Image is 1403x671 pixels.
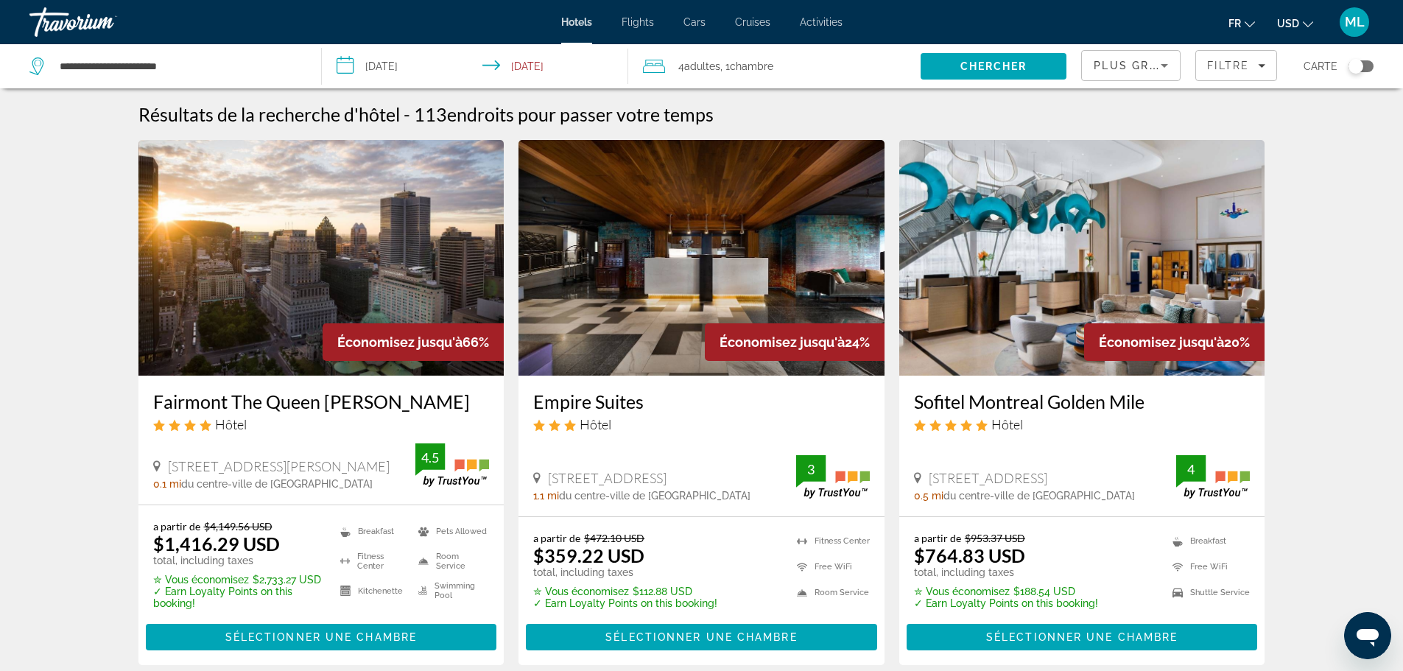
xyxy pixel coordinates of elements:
[215,416,247,432] span: Hôtel
[548,470,667,486] span: [STREET_ADDRESS]
[1165,558,1250,576] li: Free WiFi
[411,580,489,602] li: Swimming Pool
[153,586,322,609] p: ✓ Earn Loyalty Points on this booking!
[181,478,373,490] span: du centre-ville de [GEOGRAPHIC_DATA]
[146,624,497,650] button: Sélectionner une chambre
[684,60,720,72] span: Adultes
[790,558,870,576] li: Free WiFi
[333,520,411,542] li: Breakfast
[907,628,1258,644] a: Sélectionner une chambre
[790,583,870,602] li: Room Service
[533,490,559,502] span: 1.1 mi
[1099,334,1224,350] span: Économisez jusqu'à
[561,16,592,28] a: Hotels
[584,532,644,544] del: $472.10 USD
[1176,455,1250,499] img: TrustYou guest rating badge
[705,323,885,361] div: 24%
[914,566,1098,578] p: total, including taxes
[415,449,445,466] div: 4.5
[914,416,1251,432] div: 5 star Hotel
[138,103,400,125] h1: Résultats de la recherche d'hôtel
[447,103,714,125] span: endroits pour passer votre temps
[914,544,1025,566] ins: $764.83 USD
[415,443,489,487] img: TrustYou guest rating badge
[533,586,717,597] p: $112.88 USD
[965,532,1025,544] del: $953.37 USD
[683,16,706,28] a: Cars
[790,532,870,550] li: Fitness Center
[1304,56,1337,77] span: Carte
[337,334,463,350] span: Économisez jusqu'à
[533,416,870,432] div: 3 star Hotel
[622,16,654,28] span: Flights
[225,631,417,643] span: Sélectionner une chambre
[929,470,1047,486] span: [STREET_ADDRESS]
[907,624,1258,650] button: Sélectionner une chambre
[921,53,1066,80] button: Search
[518,140,885,376] img: Empire Suites
[153,533,280,555] ins: $1,416.29 USD
[1094,57,1168,74] mat-select: Sort by
[580,416,611,432] span: Hôtel
[153,574,322,586] p: $2,733.27 USD
[153,574,249,586] span: ✮ Vous économisez
[991,416,1023,432] span: Hôtel
[533,390,870,412] h3: Empire Suites
[720,56,773,77] span: , 1
[411,550,489,572] li: Room Service
[1337,60,1374,73] button: Toggle map
[605,631,797,643] span: Sélectionner une chambre
[411,520,489,542] li: Pets Allowed
[628,44,921,88] button: Travelers: 4 adults, 0 children
[333,580,411,602] li: Kitchenette
[526,624,877,650] button: Sélectionner une chambre
[1094,60,1270,71] span: Plus grandes économies
[1277,18,1299,29] span: USD
[914,586,1098,597] p: $188.54 USD
[914,586,1010,597] span: ✮ Vous économisez
[914,597,1098,609] p: ✓ Earn Loyalty Points on this booking!
[1165,532,1250,550] li: Breakfast
[1165,583,1250,602] li: Shuttle Service
[986,631,1178,643] span: Sélectionner une chambre
[559,490,750,502] span: du centre-ville de [GEOGRAPHIC_DATA]
[899,140,1265,376] img: Sofitel Montreal Golden Mile
[333,550,411,572] li: Fitness Center
[1207,60,1249,71] span: Filtre
[800,16,843,28] a: Activities
[138,140,504,376] img: Fairmont The Queen Elizabeth
[1084,323,1265,361] div: 20%
[1344,612,1391,659] iframe: Bouton de lancement de la fenêtre de messagerie
[146,628,497,644] a: Sélectionner une chambre
[914,490,943,502] span: 0.5 mi
[1345,15,1365,29] span: ML
[533,532,580,544] span: a partir de
[735,16,770,28] a: Cruises
[323,323,504,361] div: 66%
[730,60,773,72] span: Chambre
[796,460,826,478] div: 3
[1277,13,1313,34] button: Change currency
[1195,50,1277,81] button: Filters
[1176,460,1206,478] div: 4
[1335,7,1374,38] button: User Menu
[914,532,961,544] span: a partir de
[29,3,177,41] a: Travorium
[533,566,717,578] p: total, including taxes
[153,390,490,412] h3: Fairmont The Queen [PERSON_NAME]
[796,455,870,499] img: TrustYou guest rating badge
[533,544,644,566] ins: $359.22 USD
[322,44,629,88] button: Select check in and out date
[153,478,181,490] span: 0.1 mi
[914,390,1251,412] a: Sofitel Montreal Golden Mile
[720,334,845,350] span: Économisez jusqu'à
[204,520,272,533] del: $4,149.56 USD
[1228,13,1255,34] button: Change language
